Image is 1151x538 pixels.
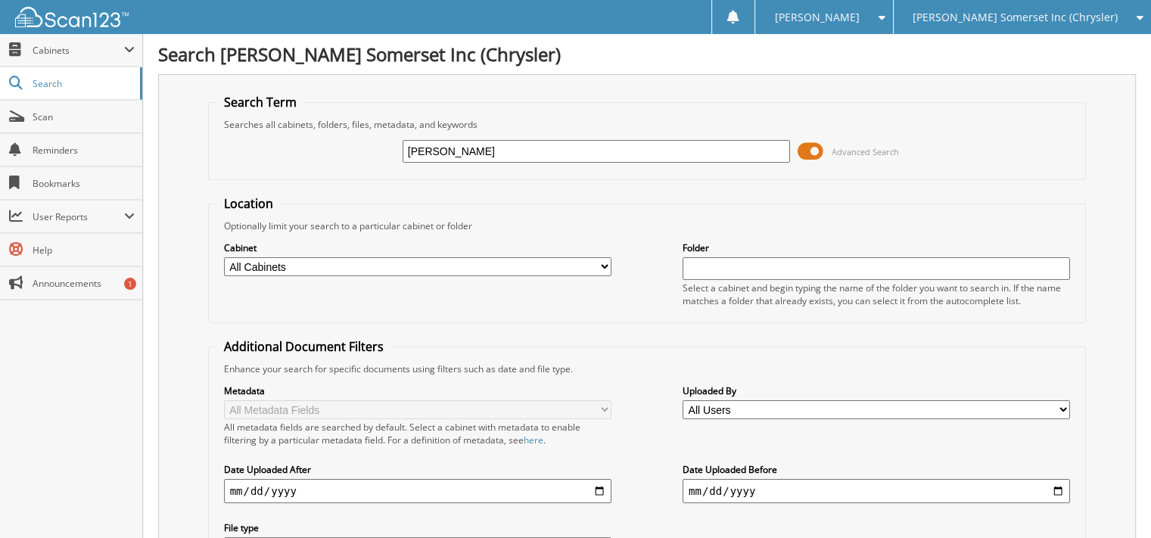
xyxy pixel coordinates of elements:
[224,463,611,476] label: Date Uploaded After
[224,241,611,254] label: Cabinet
[33,77,132,90] span: Search
[33,277,135,290] span: Announcements
[33,144,135,157] span: Reminders
[33,110,135,123] span: Scan
[524,434,543,446] a: here
[683,241,1070,254] label: Folder
[15,7,129,27] img: scan123-logo-white.svg
[774,13,859,22] span: [PERSON_NAME]
[33,44,124,57] span: Cabinets
[224,421,611,446] div: All metadata fields are searched by default. Select a cabinet with metadata to enable filtering b...
[216,338,391,355] legend: Additional Document Filters
[216,219,1078,232] div: Optionally limit your search to a particular cabinet or folder
[224,521,611,534] label: File type
[124,278,136,290] div: 1
[683,384,1070,397] label: Uploaded By
[216,94,304,110] legend: Search Term
[683,479,1070,503] input: end
[832,146,899,157] span: Advanced Search
[913,13,1118,22] span: [PERSON_NAME] Somerset Inc (Chrysler)
[216,118,1078,131] div: Searches all cabinets, folders, files, metadata, and keywords
[33,210,124,223] span: User Reports
[1075,465,1151,538] iframe: Chat Widget
[216,195,281,212] legend: Location
[216,362,1078,375] div: Enhance your search for specific documents using filters such as date and file type.
[224,384,611,397] label: Metadata
[33,177,135,190] span: Bookmarks
[683,281,1070,307] div: Select a cabinet and begin typing the name of the folder you want to search in. If the name match...
[158,42,1136,67] h1: Search [PERSON_NAME] Somerset Inc (Chrysler)
[33,244,135,257] span: Help
[683,463,1070,476] label: Date Uploaded Before
[224,479,611,503] input: start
